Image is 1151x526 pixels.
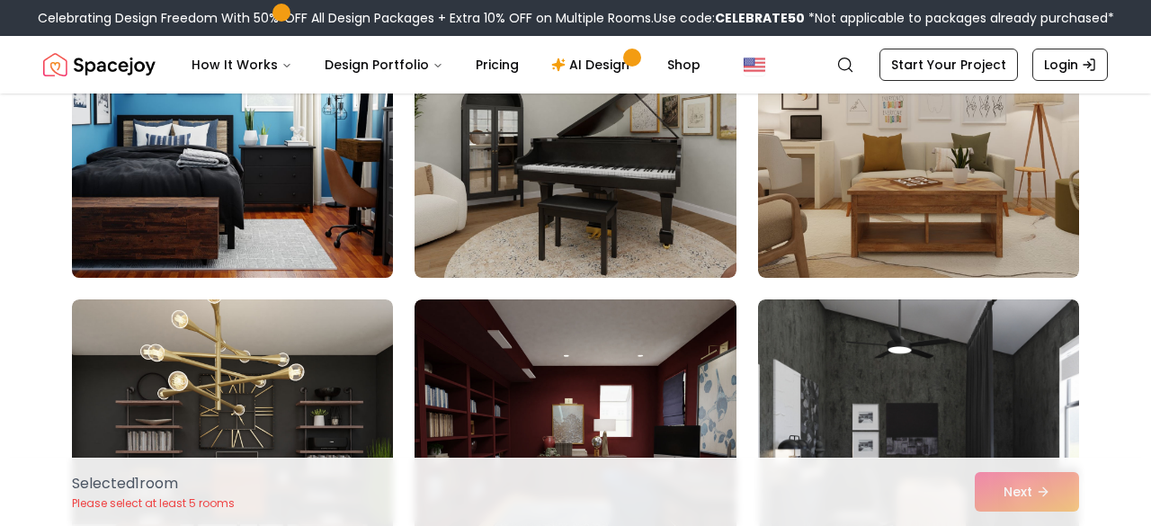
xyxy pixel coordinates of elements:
nav: Global [43,36,1108,94]
a: Pricing [461,47,533,83]
a: Shop [653,47,715,83]
button: How It Works [177,47,307,83]
span: Use code: [654,9,805,27]
nav: Main [177,47,715,83]
button: Design Portfolio [310,47,458,83]
span: *Not applicable to packages already purchased* [805,9,1114,27]
b: CELEBRATE50 [715,9,805,27]
div: Celebrating Design Freedom With 50% OFF All Design Packages + Extra 10% OFF on Multiple Rooms. [38,9,1114,27]
a: Login [1032,49,1108,81]
a: AI Design [537,47,649,83]
p: Please select at least 5 rooms [72,496,235,511]
img: Spacejoy Logo [43,47,156,83]
a: Start Your Project [879,49,1018,81]
p: Selected 1 room [72,473,235,495]
img: United States [744,54,765,76]
a: Spacejoy [43,47,156,83]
